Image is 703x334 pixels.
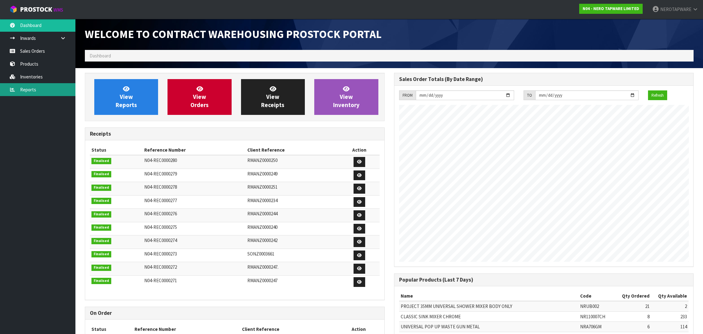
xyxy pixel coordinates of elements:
button: Refresh [648,90,667,100]
span: Finalised [91,238,111,244]
span: View Reports [116,85,137,109]
span: RMANZ0000251 [247,184,277,190]
h3: Receipts [90,131,380,137]
a: ViewReports [94,79,158,115]
span: N04-REC0000274 [144,237,177,243]
span: RMANZ0000240 [247,224,277,230]
span: RMANZ0000247 [247,277,277,283]
th: Status [90,145,143,155]
span: RMANZ0000242 [247,237,277,243]
th: Reference Number [143,145,246,155]
a: ViewInventory [314,79,378,115]
a: ViewOrders [168,79,231,115]
h3: On Order [90,310,380,316]
span: Finalised [91,185,111,191]
span: Finalised [91,171,111,177]
span: View Inventory [333,85,360,109]
td: UNIVERSAL POP UP WASTE GUN METAL [399,322,579,332]
th: Client Reference [246,145,339,155]
td: 233 [651,311,689,321]
span: N04-REC0000277 [144,197,177,203]
a: ViewReceipts [241,79,305,115]
span: Dashboard [90,53,111,59]
td: NR110007CH [579,311,616,321]
div: TO [524,90,535,100]
span: N04-REC0000279 [144,171,177,177]
td: NRUB002 [579,301,616,311]
th: Qty Available [651,291,689,301]
th: Qty Ordered [615,291,651,301]
th: Code [579,291,616,301]
td: 2 [651,301,689,311]
h3: Sales Order Totals (By Date Range) [399,76,689,82]
span: SONZ0003661 [247,251,274,257]
h3: Popular Products (Last 7 Days) [399,277,689,283]
td: CLASSIC SINK MIXER CHROME [399,311,579,321]
th: Name [399,291,579,301]
span: Finalised [91,251,111,257]
span: RMANZ0000250 [247,157,277,163]
span: N04-REC0000278 [144,184,177,190]
span: RMANZ0000247. [247,264,278,270]
span: N04-REC0000272 [144,264,177,270]
span: View Receipts [261,85,284,109]
td: 6 [615,322,651,332]
span: N04-REC0000273 [144,251,177,257]
span: N04-REC0000276 [144,211,177,217]
span: Finalised [91,158,111,164]
div: FROM [399,90,416,100]
span: View Orders [190,85,209,109]
span: RMANZ0000244 [247,211,277,217]
span: RMANZ0000249 [247,171,277,177]
span: ProStock [20,5,52,13]
img: cube-alt.png [9,5,17,13]
th: Action [339,145,379,155]
span: Finalised [91,224,111,231]
span: Finalised [91,198,111,204]
span: N04-REC0000280 [144,157,177,163]
td: 8 [615,311,651,321]
span: N04-REC0000271 [144,277,177,283]
small: WMS [53,7,63,13]
strong: N04 - NERO TAPWARE LIMITED [583,6,639,11]
td: PROJECT 35MM UNIVERSAL SHOWER MIXER BODY ONLY [399,301,579,311]
span: Finalised [91,211,111,218]
span: NEROTAPWARE [660,6,691,12]
span: Finalised [91,278,111,284]
span: N04-REC0000275 [144,224,177,230]
span: RMANZ0000234 [247,197,277,203]
td: NRA706GM [579,322,616,332]
td: 21 [615,301,651,311]
span: Welcome to Contract Warehousing ProStock Portal [85,27,382,41]
td: 114 [651,322,689,332]
span: Finalised [91,265,111,271]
